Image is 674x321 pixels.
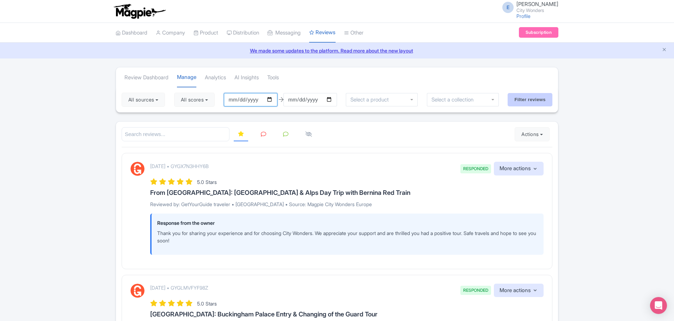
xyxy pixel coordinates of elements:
[268,23,301,43] a: Messaging
[150,189,544,196] h3: From [GEOGRAPHIC_DATA]: [GEOGRAPHIC_DATA] & Alps Day Trip with Bernina Red Train
[502,2,514,13] span: E
[662,46,667,54] button: Close announcement
[431,97,478,103] input: Select a collection
[234,68,259,87] a: AI Insights
[227,23,259,43] a: Distribution
[515,127,550,141] button: Actions
[156,23,185,43] a: Company
[350,97,393,103] input: Select a product
[112,4,167,19] img: logo-ab69f6fb50320c5b225c76a69d11143b.png
[516,13,531,19] a: Profile
[494,284,544,297] button: More actions
[122,127,229,142] input: Search reviews...
[205,68,226,87] a: Analytics
[157,229,538,244] p: Thank you for sharing your experience and for choosing City Wonders. We appreciate your support a...
[150,311,544,318] h3: [GEOGRAPHIC_DATA]: Buckingham Palace Entry & Changing of the Guard Tour
[116,23,147,43] a: Dashboard
[460,286,491,295] span: RESPONDED
[124,68,168,87] a: Review Dashboard
[650,297,667,314] div: Open Intercom Messenger
[516,8,558,13] small: City Wonders
[516,1,558,7] span: [PERSON_NAME]
[4,47,670,54] a: We made some updates to the platform. Read more about the new layout
[498,1,558,13] a: E [PERSON_NAME] City Wonders
[130,162,145,176] img: GetYourGuide Logo
[460,164,491,173] span: RESPONDED
[267,68,279,87] a: Tools
[150,162,209,170] p: [DATE] • GYGX7N3HHY6B
[122,93,165,107] button: All sources
[344,23,363,43] a: Other
[150,284,208,291] p: [DATE] • GYGLMVFYF98Z
[197,301,217,307] span: 5.0 Stars
[194,23,218,43] a: Product
[177,68,196,88] a: Manage
[494,162,544,175] button: More actions
[508,93,552,106] input: Filter reviews
[309,23,336,43] a: Reviews
[519,27,558,38] a: Subscription
[174,93,215,107] button: All scores
[150,200,544,208] p: Reviewed by: GetYourGuide traveler • [GEOGRAPHIC_DATA] • Source: Magpie City Wonders Europe
[130,284,145,298] img: GetYourGuide Logo
[157,219,538,227] p: Response from the owner
[197,179,217,185] span: 5.0 Stars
